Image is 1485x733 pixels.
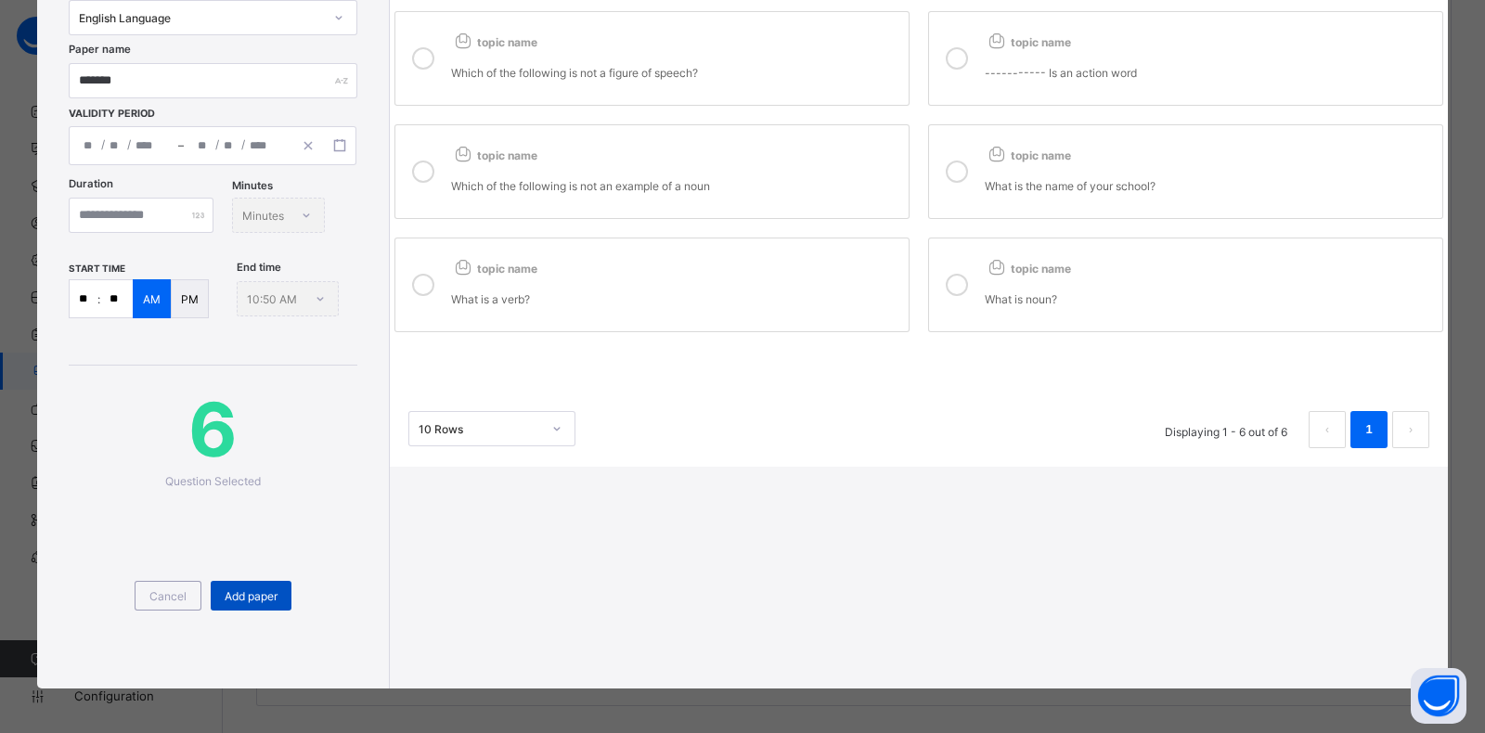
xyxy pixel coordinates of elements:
[985,66,1433,80] p: ----------- Is an action word
[985,292,1433,306] p: What is noun?
[1309,411,1346,448] button: prev page
[237,261,281,274] span: End time
[451,292,899,306] p: What is a verb?
[101,136,105,152] span: /
[241,136,245,152] span: /
[69,263,125,274] span: start time
[451,35,537,49] span: topic name
[1411,668,1466,724] button: Open asap
[69,384,357,474] span: 6
[232,179,273,192] span: Minutes
[1350,411,1388,448] li: 1
[178,137,184,154] span: –
[79,11,323,25] div: English Language
[985,262,1071,276] span: topic name
[985,148,1071,162] span: topic name
[1360,418,1377,442] a: 1
[451,66,899,80] p: Which of the following is not a figure of speech?
[451,148,537,162] span: topic name
[69,43,131,56] label: Paper name
[69,177,113,190] label: Duration
[69,108,186,120] span: Validity Period
[149,589,187,603] span: Cancel
[1392,411,1429,448] button: next page
[143,292,161,306] p: AM
[165,474,261,488] span: Question Selected
[1392,411,1429,448] li: 下一页
[215,136,219,152] span: /
[127,136,131,152] span: /
[1151,411,1301,448] li: Displaying 1 - 6 out of 6
[451,179,899,193] p: Which of the following is not an example of a noun
[419,422,541,436] div: 10 Rows
[451,262,537,276] span: topic name
[181,292,199,306] p: PM
[985,35,1071,49] span: topic name
[225,589,278,603] span: Add paper
[1309,411,1346,448] li: 上一页
[985,179,1433,193] p: What is the name of your school?
[97,292,100,306] p: :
